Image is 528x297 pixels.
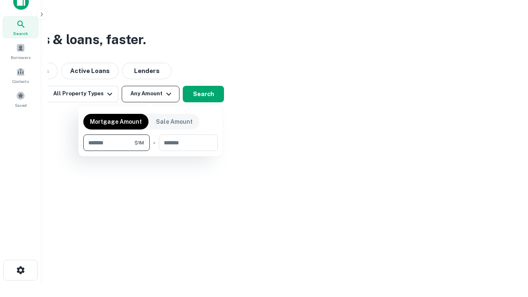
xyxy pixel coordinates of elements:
[487,205,528,244] iframe: Chat Widget
[156,117,193,126] p: Sale Amount
[134,139,144,146] span: $1M
[90,117,142,126] p: Mortgage Amount
[153,134,156,151] div: -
